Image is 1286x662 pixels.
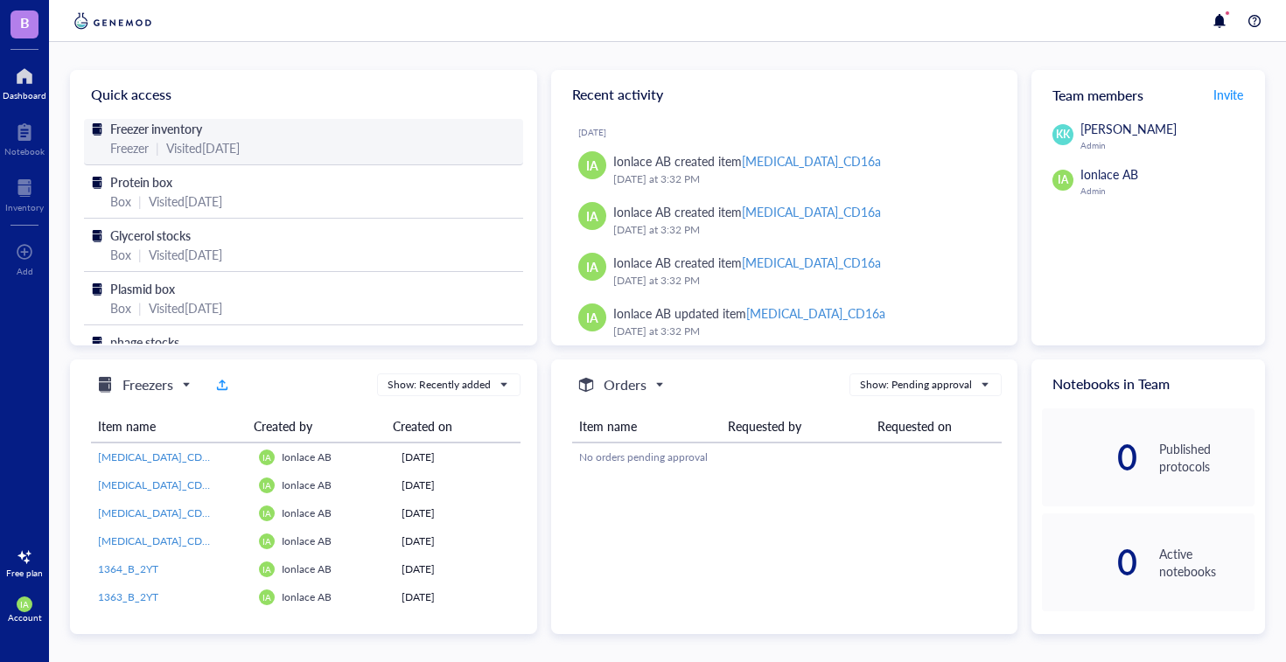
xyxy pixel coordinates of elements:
[1042,443,1137,471] div: 0
[613,202,881,221] div: Ionlace AB created item
[262,592,271,603] span: IA
[1031,70,1265,119] div: Team members
[565,246,1004,296] a: IAIonlace AB created item[MEDICAL_DATA]_CD16a[DATE] at 3:32 PM
[6,568,43,578] div: Free plan
[149,245,222,264] div: Visited [DATE]
[586,257,598,276] span: IA
[613,221,990,239] div: [DATE] at 3:32 PM
[613,253,881,272] div: Ionlace AB created item
[402,449,514,465] div: [DATE]
[4,146,45,157] div: Notebook
[613,272,990,289] div: [DATE] at 3:32 PM
[5,174,44,213] a: Inventory
[1213,86,1243,103] span: Invite
[98,533,245,549] a: [MEDICAL_DATA]_CD16a
[110,192,131,211] div: Box
[262,508,271,519] span: IA
[1042,548,1137,576] div: 0
[613,151,881,171] div: Ionlace AB created item
[3,62,46,101] a: Dashboard
[8,612,42,623] div: Account
[20,599,29,610] span: IA
[247,410,386,442] th: Created by
[402,589,514,605] div: [DATE]
[98,449,220,464] span: [MEDICAL_DATA]_CD16a
[110,120,202,137] span: Freezer inventory
[110,333,179,351] span: phage stocks
[70,10,156,31] img: genemod-logo
[604,374,646,395] h5: Orders
[98,589,158,604] span: 1363_B_2YT
[1080,140,1255,150] div: Admin
[110,298,131,317] div: Box
[282,449,332,464] span: Ionlace AB
[98,477,245,493] a: [MEDICAL_DATA]_CD16a
[122,374,173,395] h5: Freezers
[17,266,33,276] div: Add
[742,203,881,220] div: [MEDICAL_DATA]_CD16a
[613,303,885,323] div: Ionlace AB updated item
[98,589,245,605] a: 1363_B_2YT
[565,195,1004,246] a: IAIonlace AB created item[MEDICAL_DATA]_CD16a[DATE] at 3:32 PM
[262,452,271,463] span: IA
[149,192,222,211] div: Visited [DATE]
[742,254,881,271] div: [MEDICAL_DATA]_CD16a
[262,536,271,547] span: IA
[282,533,332,548] span: Ionlace AB
[565,144,1004,195] a: IAIonlace AB created item[MEDICAL_DATA]_CD16a[DATE] at 3:32 PM
[5,202,44,213] div: Inventory
[721,410,870,442] th: Requested by
[1213,80,1244,108] button: Invite
[402,505,514,521] div: [DATE]
[70,70,537,119] div: Quick access
[742,152,881,170] div: [MEDICAL_DATA]_CD16a
[746,304,885,322] div: [MEDICAL_DATA]_CD16a
[282,505,332,520] span: Ionlace AB
[1159,440,1255,475] div: Published protocols
[138,245,142,264] div: |
[402,561,514,577] div: [DATE]
[3,90,46,101] div: Dashboard
[402,477,514,493] div: [DATE]
[262,480,271,491] span: IA
[166,138,240,157] div: Visited [DATE]
[110,173,172,191] span: Protein box
[1159,545,1255,580] div: Active notebooks
[91,410,247,442] th: Item name
[20,11,30,33] span: B
[110,280,175,297] span: Plasmid box
[110,138,149,157] div: Freezer
[578,127,1004,137] div: [DATE]
[138,298,142,317] div: |
[1031,359,1265,408] div: Notebooks in Team
[110,245,131,264] div: Box
[4,118,45,157] a: Notebook
[98,533,220,548] span: [MEDICAL_DATA]_CD16a
[586,206,598,226] span: IA
[98,505,245,521] a: [MEDICAL_DATA]_CD16a
[586,156,598,175] span: IA
[388,377,491,393] div: Show: Recently added
[1080,120,1177,137] span: [PERSON_NAME]
[870,410,1002,442] th: Requested on
[586,308,598,327] span: IA
[98,449,245,465] a: [MEDICAL_DATA]_CD16a
[402,533,514,549] div: [DATE]
[156,138,159,157] div: |
[282,561,332,576] span: Ionlace AB
[1080,165,1138,183] span: Ionlace AB
[1080,185,1255,196] div: Admin
[262,564,271,575] span: IA
[386,410,508,442] th: Created on
[565,296,1004,347] a: IAIonlace AB updated item[MEDICAL_DATA]_CD16a[DATE] at 3:32 PM
[551,70,1018,119] div: Recent activity
[110,226,191,244] span: Glycerol stocks
[98,561,245,577] a: 1364_B_2YT
[98,561,158,576] span: 1364_B_2YT
[860,377,972,393] div: Show: Pending approval
[98,505,220,520] span: [MEDICAL_DATA]_CD16a
[1056,127,1070,143] span: KK
[149,298,222,317] div: Visited [DATE]
[98,477,220,492] span: [MEDICAL_DATA]_CD16a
